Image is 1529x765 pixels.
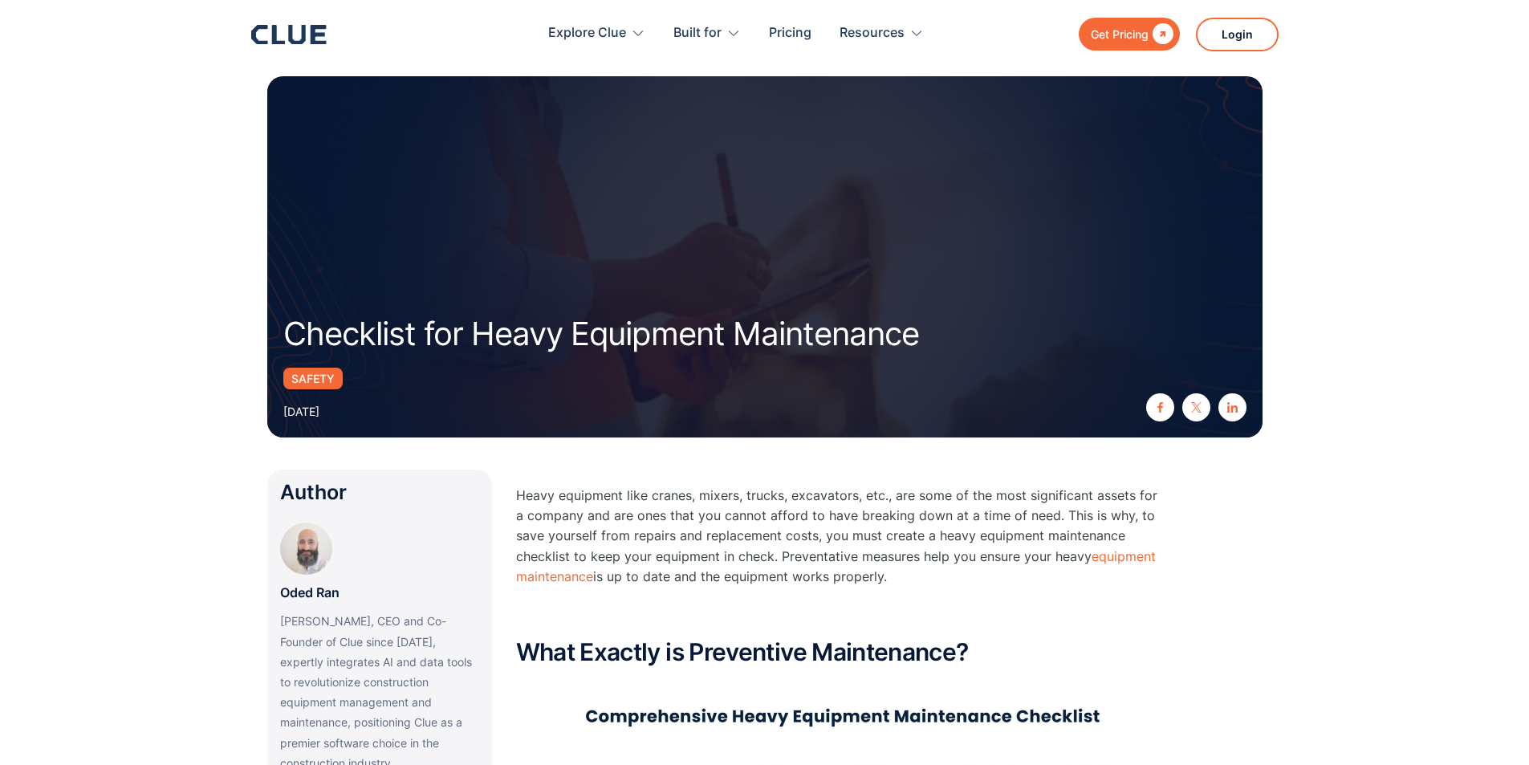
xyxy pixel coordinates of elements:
p: Heavy equipment like cranes, mixers, trucks, excavators, etc., are some of the most significant a... [516,486,1158,587]
a: Login [1196,18,1279,51]
img: twitter X icon [1191,402,1202,413]
div: [DATE] [283,401,319,421]
div: Explore Clue [548,8,626,59]
img: Oded Ran [280,523,332,575]
div: Get Pricing [1091,24,1149,44]
img: linkedin icon [1227,402,1238,413]
a: equipment maintenance [516,548,1156,584]
div: Built for [673,8,741,59]
p: ‍ [516,603,1158,623]
div:  [1149,24,1173,44]
div: Built for [673,8,722,59]
div: Author [280,482,479,503]
div: Resources [840,8,905,59]
h1: Checklist for Heavy Equipment Maintenance [283,316,958,352]
div: Resources [840,8,924,59]
a: Pricing [769,8,811,59]
p: Oded Ran [280,583,340,603]
a: Get Pricing [1079,18,1180,51]
h2: What Exactly is Preventive Maintenance? [516,639,1158,665]
div: Explore Clue [548,8,645,59]
img: facebook icon [1155,402,1165,413]
a: Safety [283,368,343,389]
